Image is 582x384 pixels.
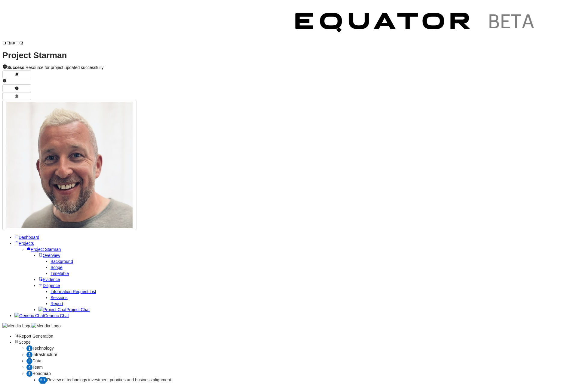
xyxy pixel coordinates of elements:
[38,253,60,258] a: Overview
[26,345,32,351] div: 1
[26,358,32,364] div: 3
[51,301,63,306] a: Report
[32,323,61,329] img: Meridia Logo
[44,313,69,318] span: Generic Chat
[51,265,63,270] a: Scope
[51,259,73,264] a: Background
[14,313,69,318] a: Generic ChatGeneric Chat
[19,235,39,240] span: Dashboard
[14,235,39,240] a: Dashboard
[6,102,133,228] img: Profile Icon
[7,65,24,70] strong: Success
[32,365,43,370] span: Team
[38,377,47,383] div: 5.1
[38,277,60,282] a: Evidence
[51,295,68,300] a: Sessions
[38,283,60,288] a: Diligence
[47,377,172,382] span: Review of technology investment priorities and business alignment.
[43,283,60,288] span: Diligence
[26,247,61,252] a: Project Starman
[26,352,32,358] div: 2
[14,313,44,319] img: Generic Chat
[32,352,57,357] span: Infrastructure
[43,277,60,282] span: Evidence
[43,253,60,258] span: Overview
[19,340,31,345] span: Scope
[66,307,90,312] span: Project Chat
[31,247,61,252] span: Project Starman
[38,307,66,313] img: Project Chat
[38,307,90,312] a: Project ChatProject Chat
[19,241,34,246] span: Projects
[2,52,580,58] h1: Project Starman
[2,323,32,329] img: Meridia Logo
[32,358,41,363] span: Data
[285,2,547,45] img: Customer Logo
[19,334,53,339] span: Report Generation
[26,364,32,370] div: 4
[32,371,51,376] span: Roadmap
[51,289,96,294] a: Information Request List
[7,65,104,70] span: Resource for project updated successfully
[32,346,54,351] span: Technology
[23,2,285,45] img: Customer Logo
[14,241,34,246] a: Projects
[51,271,69,276] a: Timetable
[26,371,32,377] div: 5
